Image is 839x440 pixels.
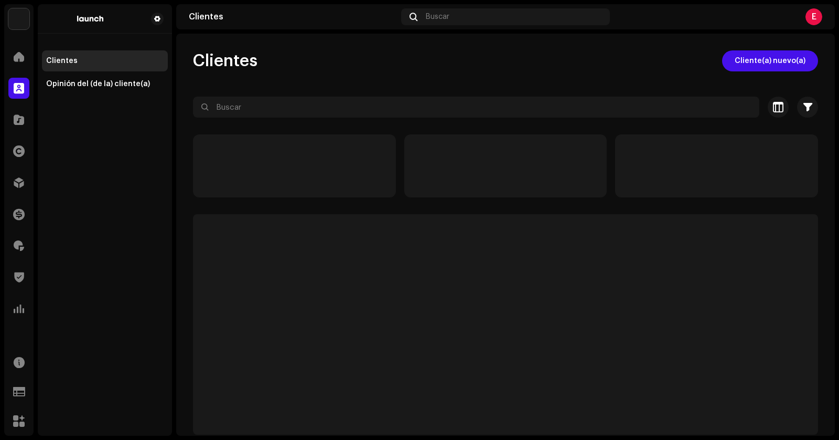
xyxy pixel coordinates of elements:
[8,8,29,29] img: b0ad06a2-fc67-4620-84db-15bc5929e8a0
[722,50,818,71] button: Cliente(a) nuevo(a)
[189,13,397,21] div: Clientes
[735,50,805,71] span: Cliente(a) nuevo(a)
[46,57,78,65] div: Clientes
[805,8,822,25] div: E
[46,80,150,88] div: Opinión del (de la) cliente(a)
[42,50,168,71] re-m-nav-item: Clientes
[193,97,759,118] input: Buscar
[46,13,134,25] img: 125034a7-dc93-4dd0-8e9b-6080ed0e918f
[426,13,449,21] span: Buscar
[193,50,257,71] span: Clientes
[42,74,168,95] re-m-nav-item: Opinión del (de la) cliente(a)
